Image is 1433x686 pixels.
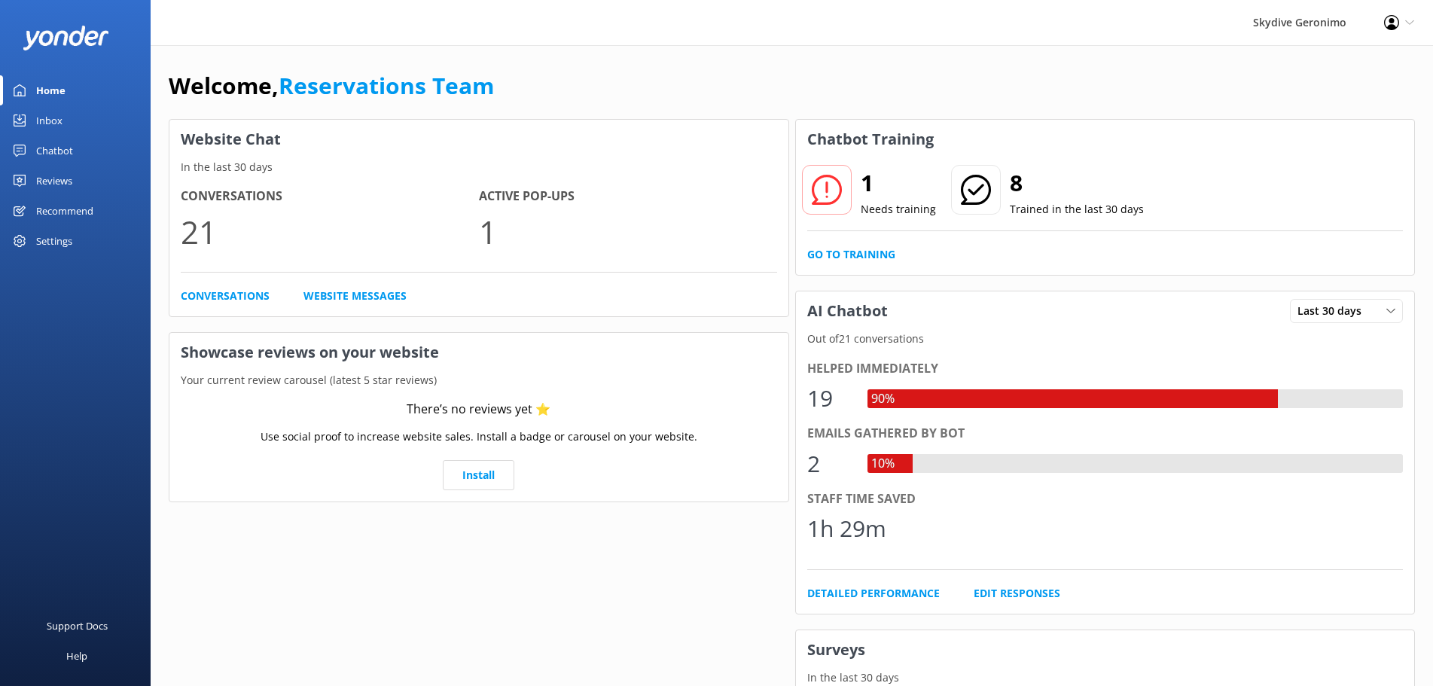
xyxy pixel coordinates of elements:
p: 21 [181,206,479,257]
div: 1h 29m [807,511,886,547]
div: 90% [867,389,898,409]
div: Emails gathered by bot [807,424,1404,444]
h3: AI Chatbot [796,291,899,331]
div: Inbox [36,105,63,136]
a: Edit Responses [974,585,1060,602]
div: Recommend [36,196,93,226]
h3: Website Chat [169,120,788,159]
span: Last 30 days [1297,303,1370,319]
div: Settings [36,226,72,256]
p: Use social proof to increase website sales. Install a badge or carousel on your website. [261,428,697,445]
div: Help [66,641,87,671]
div: Home [36,75,66,105]
div: Staff time saved [807,489,1404,509]
div: There’s no reviews yet ⭐ [407,400,550,419]
a: Go to Training [807,246,895,263]
h4: Conversations [181,187,479,206]
h3: Showcase reviews on your website [169,333,788,372]
div: Helped immediately [807,359,1404,379]
img: yonder-white-logo.png [23,26,109,50]
h3: Chatbot Training [796,120,945,159]
p: Needs training [861,201,936,218]
p: 1 [479,206,777,257]
a: Conversations [181,288,270,304]
a: Detailed Performance [807,585,940,602]
div: Support Docs [47,611,108,641]
h4: Active Pop-ups [479,187,777,206]
div: 19 [807,380,852,416]
h2: 8 [1010,165,1144,201]
p: In the last 30 days [169,159,788,175]
div: Reviews [36,166,72,196]
div: 2 [807,446,852,482]
p: Your current review carousel (latest 5 star reviews) [169,372,788,389]
div: 10% [867,454,898,474]
p: Trained in the last 30 days [1010,201,1144,218]
a: Website Messages [303,288,407,304]
a: Install [443,460,514,490]
p: In the last 30 days [796,669,1415,686]
a: Reservations Team [279,70,494,101]
p: Out of 21 conversations [796,331,1415,347]
h2: 1 [861,165,936,201]
div: Chatbot [36,136,73,166]
h3: Surveys [796,630,1415,669]
h1: Welcome, [169,68,494,104]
